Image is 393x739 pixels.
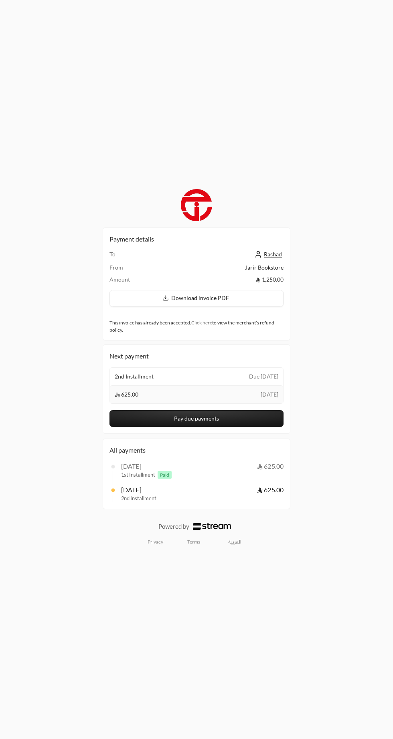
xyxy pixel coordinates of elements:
[171,294,229,301] span: Download invoice PDF
[191,320,212,326] a: Click here
[158,471,172,479] span: Paid
[170,264,284,276] td: Jarir Bookstore
[109,410,284,427] button: Pay due payments
[109,290,284,306] button: Download invoice PDF
[109,234,284,244] h2: Payment details
[121,461,142,471] div: [DATE]
[109,264,170,276] td: From
[109,319,284,334] div: This invoice has already been accepted. to view the merchant’s refund policy.
[257,486,284,493] span: 625.00
[264,251,282,258] span: Rashad
[115,391,138,399] span: 625.00
[193,523,231,530] img: Logo
[257,462,284,470] span: 625.00
[158,522,189,531] p: Powered by
[109,276,170,284] td: Amount
[249,373,278,381] span: Due [DATE]
[109,445,284,455] div: All payments
[181,189,213,221] img: Company Logo
[187,539,200,545] a: Terms
[121,495,156,502] span: 2nd Installment
[148,539,163,545] a: Privacy
[109,250,170,264] td: To
[224,536,245,548] a: العربية
[115,373,154,381] span: 2nd Installment
[121,471,174,479] span: 1st Installment
[121,485,142,495] div: [DATE]
[261,391,278,399] span: [DATE]
[109,351,284,361] div: Next payment
[254,251,284,258] a: Rashad
[170,276,284,284] td: 1,250.00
